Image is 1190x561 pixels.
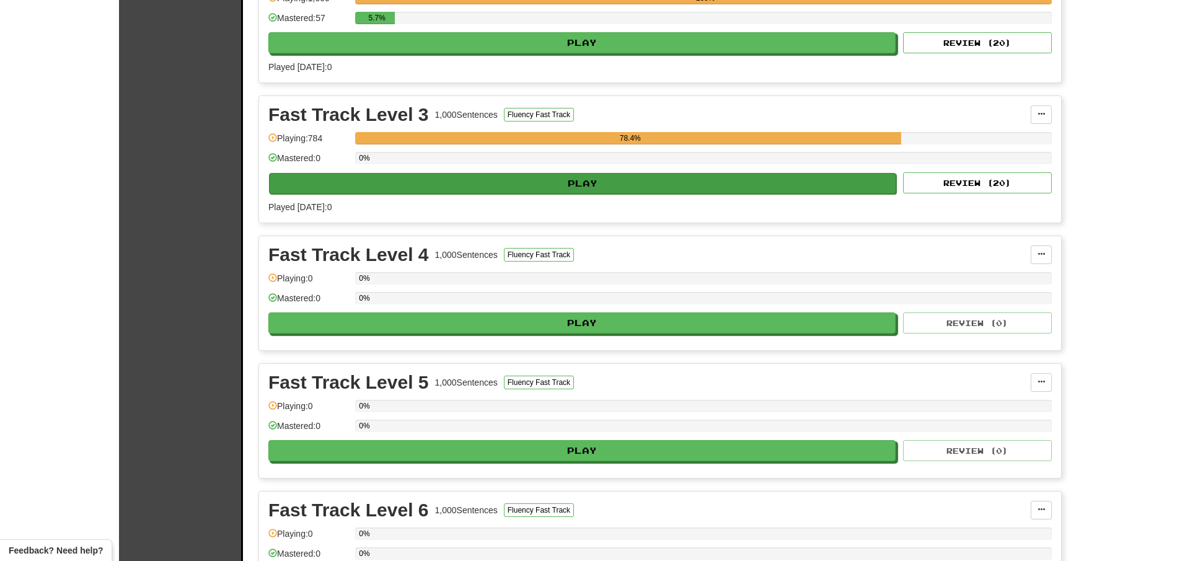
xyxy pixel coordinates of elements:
div: 1,000 Sentences [435,249,498,261]
div: 1,000 Sentences [435,108,498,121]
div: Playing: 0 [268,400,349,420]
div: Mastered: 0 [268,152,349,172]
div: Fast Track Level 4 [268,245,429,264]
button: Play [268,32,896,53]
button: Fluency Fast Track [504,376,574,389]
button: Play [269,173,896,194]
div: 1,000 Sentences [435,376,498,389]
div: Mastered: 0 [268,420,349,440]
div: Fast Track Level 5 [268,373,429,392]
button: Fluency Fast Track [504,248,574,262]
button: Review (0) [903,440,1052,461]
div: Mastered: 0 [268,292,349,312]
div: 78.4% [359,132,901,144]
span: Played [DATE]: 0 [268,202,332,212]
button: Fluency Fast Track [504,108,574,121]
span: Played [DATE]: 0 [268,62,332,72]
button: Play [268,312,896,334]
div: Mastered: 57 [268,12,349,32]
div: Fast Track Level 6 [268,501,429,519]
div: 5.7% [359,12,395,24]
div: Fast Track Level 3 [268,105,429,124]
div: Playing: 784 [268,132,349,152]
button: Fluency Fast Track [504,503,574,517]
div: Playing: 0 [268,528,349,548]
button: Review (20) [903,32,1052,53]
button: Play [268,440,896,461]
div: 1,000 Sentences [435,504,498,516]
button: Review (20) [903,172,1052,193]
span: Open feedback widget [9,544,103,557]
div: Playing: 0 [268,272,349,293]
button: Review (0) [903,312,1052,334]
